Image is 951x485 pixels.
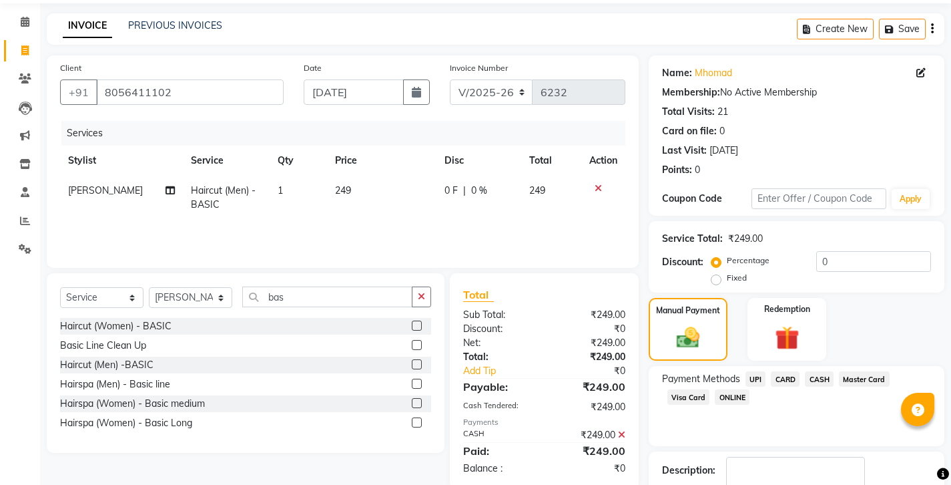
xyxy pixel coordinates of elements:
span: 0 F [444,184,458,198]
th: Stylist [60,146,183,176]
div: Hairspa (Men) - Basic line [60,377,170,391]
div: ₹249.00 [544,308,635,322]
span: 0 % [471,184,487,198]
div: 0 [719,124,725,138]
label: Redemption [764,303,810,315]
div: Hairspa (Women) - Basic Long [60,416,192,430]
span: | [463,184,466,198]
label: Invoice Number [450,62,508,74]
div: ₹0 [559,364,635,378]
label: Date [304,62,322,74]
div: Haircut (Women) - BASIC [60,319,172,333]
div: ₹0 [544,322,635,336]
span: 249 [335,184,351,196]
div: Discount: [453,322,544,336]
span: 249 [529,184,545,196]
label: Manual Payment [656,305,720,317]
input: Search or Scan [242,287,412,307]
button: Create New [797,19,874,39]
span: CASH [805,371,834,387]
div: Sub Total: [453,308,544,322]
img: _gift.svg [767,323,807,353]
div: ₹249.00 [544,336,635,350]
div: CASH [453,428,544,442]
div: ₹249.00 [544,379,635,395]
div: Payable: [453,379,544,395]
div: ₹249.00 [544,428,635,442]
div: Hairspa (Women) - Basic medium [60,397,205,411]
div: Name: [662,66,692,80]
a: Mhomad [695,66,732,80]
div: Service Total: [662,232,723,246]
div: Membership: [662,86,720,100]
div: ₹249.00 [544,400,635,414]
th: Total [521,146,581,176]
div: Haircut (Men) -BASIC [60,358,153,372]
div: Discount: [662,255,703,269]
span: UPI [745,371,766,387]
div: Paid: [453,443,544,459]
span: Total [463,288,494,302]
div: Points: [662,163,692,177]
label: Client [60,62,81,74]
div: Description: [662,464,715,478]
div: ₹249.00 [544,443,635,459]
th: Qty [270,146,328,176]
button: Apply [892,189,930,209]
span: Visa Card [667,389,710,405]
span: Payment Methods [662,372,740,386]
div: Payments [463,417,625,428]
div: ₹249.00 [728,232,763,246]
div: Last Visit: [662,144,707,158]
img: _cash.svg [669,325,707,351]
th: Price [327,146,436,176]
span: Haircut (Men) -BASIC [191,184,256,210]
div: Net: [453,336,544,350]
a: INVOICE [63,14,112,38]
th: Service [183,146,270,176]
button: Save [879,19,926,39]
span: [PERSON_NAME] [68,184,143,196]
a: Add Tip [453,364,559,378]
span: Master Card [839,371,890,387]
th: Action [581,146,625,176]
div: Cash Tendered: [453,400,544,414]
div: Services [61,121,635,146]
div: 21 [717,105,728,119]
a: PREVIOUS INVOICES [128,19,222,31]
div: 0 [695,163,700,177]
div: [DATE] [709,144,738,158]
div: ₹0 [544,462,635,476]
div: Basic Line Clean Up [60,339,146,353]
button: +91 [60,79,97,105]
span: CARD [771,371,800,387]
div: Card on file: [662,124,717,138]
input: Search by Name/Mobile/Email/Code [96,79,284,105]
span: 1 [278,184,283,196]
div: Coupon Code [662,192,751,206]
th: Disc [436,146,522,176]
div: No Active Membership [662,86,931,100]
div: Balance : [453,462,544,476]
label: Fixed [727,272,747,284]
input: Enter Offer / Coupon Code [751,188,886,209]
span: ONLINE [715,389,749,405]
div: Total Visits: [662,105,715,119]
label: Percentage [727,255,769,267]
div: ₹249.00 [544,350,635,364]
div: Total: [453,350,544,364]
